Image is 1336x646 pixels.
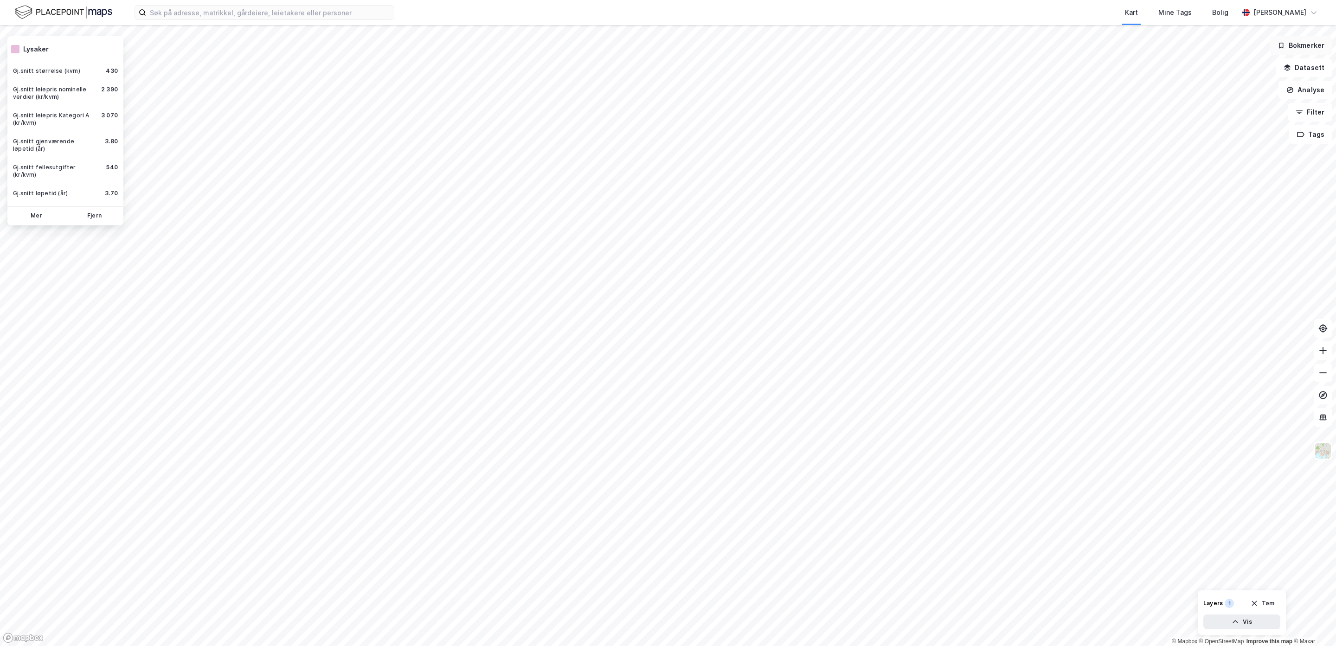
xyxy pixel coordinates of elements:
div: Layers [1203,600,1223,607]
div: Bolig [1212,7,1228,18]
div: Gj.snitt leiepris Kategori A (kr/kvm) [13,112,90,127]
div: Gj.snitt størrelse (kvm) [13,67,80,75]
div: 3.70 [105,190,118,197]
a: Mapbox [1172,638,1197,645]
div: 540 [106,164,118,171]
iframe: Chat Widget [1290,601,1336,646]
button: Analyse [1278,81,1332,99]
div: Gj.snitt løpetid (år) [13,190,68,197]
button: Filter [1288,103,1332,122]
button: Tags [1289,125,1332,144]
div: 1 [1225,599,1234,608]
div: Lysaker [23,44,49,55]
div: Gj.snitt fellesutgifter (kr/kvm) [13,164,95,179]
div: [PERSON_NAME] [1253,7,1306,18]
div: Gj.snitt leiepris nominelle verdier (kr/kvm) [13,86,90,101]
div: Gj.snitt gjenværende løpetid (år) [13,138,94,153]
img: logo.f888ab2527a4732fd821a326f86c7f29.svg [15,4,112,20]
button: Fjern [67,209,122,224]
div: 3.80 [105,138,118,145]
img: Z [1314,442,1332,460]
input: Søk på adresse, matrikkel, gårdeiere, leietakere eller personer [146,6,394,19]
div: Kontrollprogram for chat [1290,601,1336,646]
a: Improve this map [1246,638,1292,645]
a: OpenStreetMap [1199,638,1244,645]
button: Tøm [1245,596,1280,611]
div: 3 070 [101,112,118,119]
button: Vis [1203,614,1280,629]
a: Mapbox homepage [3,633,44,643]
button: Datasett [1276,58,1332,77]
div: Mine Tags [1158,7,1192,18]
button: Bokmerker [1270,36,1332,55]
button: Mer [9,209,64,224]
div: 2 390 [101,86,118,93]
div: Kart [1125,7,1138,18]
div: 430 [106,67,118,75]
